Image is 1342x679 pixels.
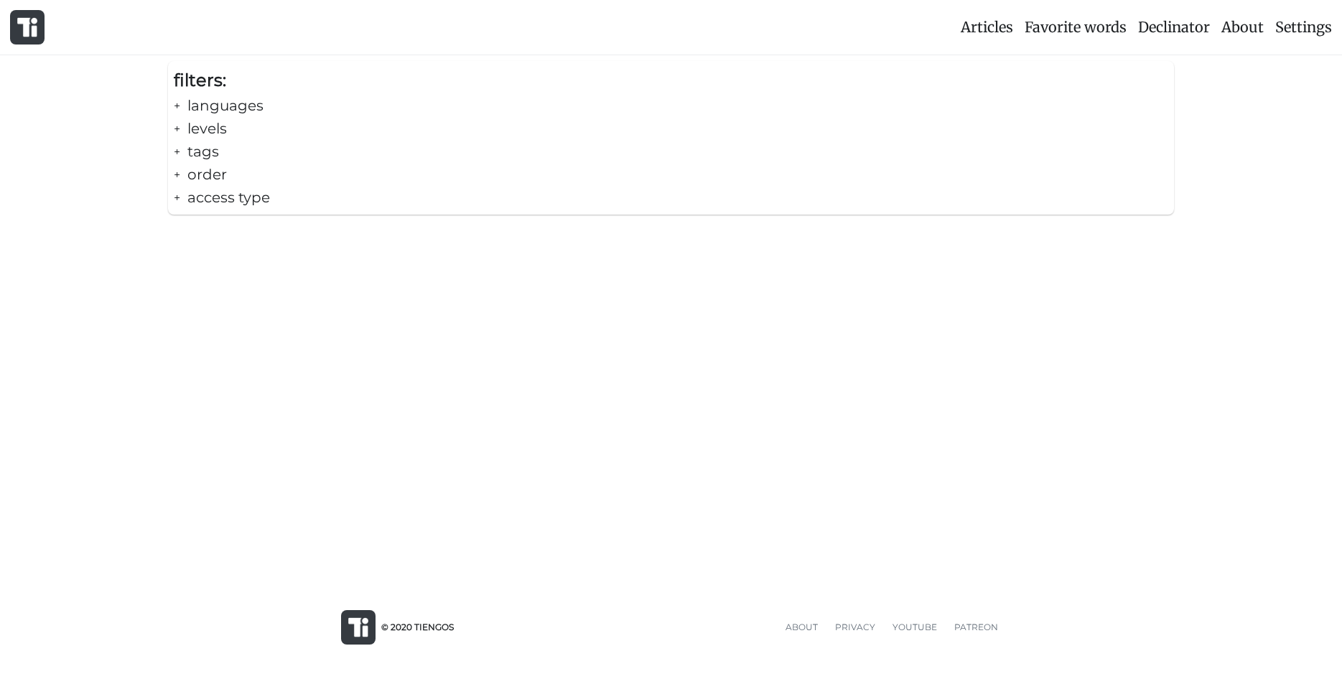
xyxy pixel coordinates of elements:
a: PATREON [946,620,1007,634]
span: Settings [1275,18,1332,36]
b: + [174,122,180,136]
b: + [174,145,180,159]
b: + [174,99,180,113]
span: Articles [961,18,1013,36]
b: + [174,168,180,182]
span: PATREON [954,622,998,632]
div: tags [174,140,1169,163]
span: Favorite words [1025,18,1127,36]
a: PRIVACY [826,620,884,634]
b: + [174,191,180,205]
a: YOUTUBE [884,620,946,634]
div: levels [174,117,1169,140]
span: Declinator [1138,18,1210,36]
img: logo [348,617,368,637]
span: © 2020 TIENGOS [381,620,454,634]
span: PRIVACY [835,622,875,632]
span: About [1221,18,1264,36]
a: ABOUT [777,620,826,634]
div: languages [174,94,1169,117]
div: order [174,163,1169,186]
div: filters: [174,67,1169,94]
span: ABOUT [786,622,818,632]
div: access type [174,186,1169,209]
img: logo [17,17,37,37]
span: YOUTUBE [893,622,937,632]
a: logo [4,4,50,50]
